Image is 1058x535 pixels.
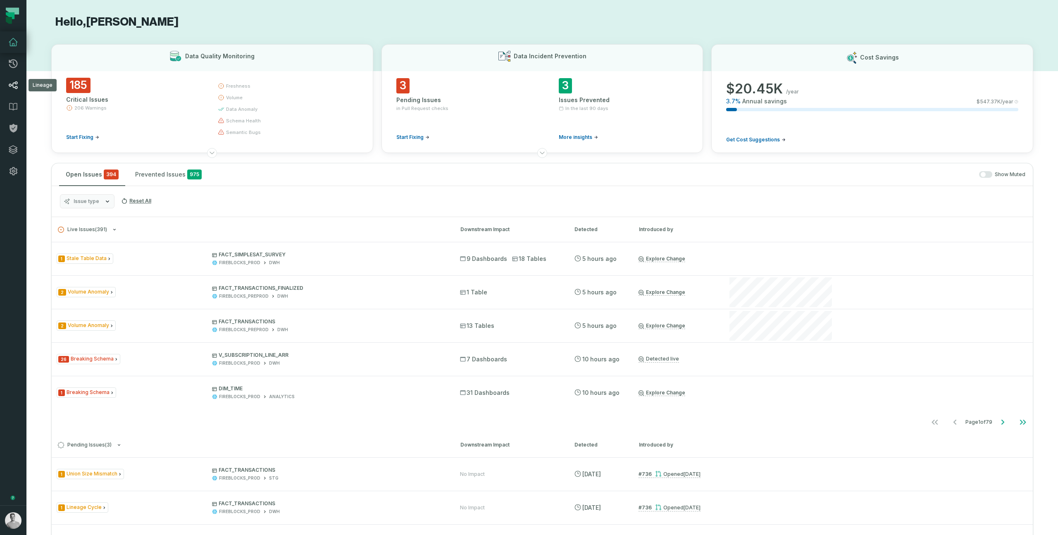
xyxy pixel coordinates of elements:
div: FIREBLOCKS_PROD [219,360,260,366]
a: Detected live [639,356,679,363]
a: Explore Change [639,322,685,329]
relative-time: Oct 10, 2025, 4:37 AM GMT+3 [582,389,620,396]
div: Introduced by [639,441,713,449]
button: Reset All [118,194,155,208]
span: schema health [226,117,261,124]
div: ANALYTICS [269,394,295,400]
relative-time: Oct 10, 2025, 9:52 AM GMT+3 [582,255,617,262]
relative-time: Oct 9, 2025, 2:45 PM GMT+3 [684,471,701,477]
span: Issue Type [57,287,116,297]
h1: Hello, [PERSON_NAME] [51,15,1033,29]
span: Issue Type [57,387,116,398]
span: 3 [559,78,572,93]
a: Get Cost Suggestions [726,136,786,143]
p: V_SUBSCRIPTION_LINE_ARR [212,352,445,358]
relative-time: Oct 9, 2025, 2:45 PM GMT+3 [684,504,701,511]
button: Open Issues [59,163,125,186]
span: $ 547.37K /year [977,98,1013,105]
span: 975 [187,170,202,179]
button: Go to last page [1013,414,1033,430]
span: 9 Dashboards [460,255,507,263]
a: #736Opened[DATE] 2:45:40 PM [639,504,701,511]
span: Annual savings [742,97,787,105]
button: Go to previous page [945,414,965,430]
span: volume [226,94,243,101]
button: Prevented Issues [129,163,208,186]
div: DWH [269,260,280,266]
a: Explore Change [639,289,685,296]
h3: Data Quality Monitoring [185,52,255,60]
relative-time: Oct 9, 2025, 3:22 PM GMT+3 [582,504,601,511]
a: More insights [559,134,598,141]
div: FIREBLOCKS_PROD [219,260,260,266]
div: DWH [269,509,280,515]
span: semantic bugs [226,129,261,136]
span: Issue Type [57,320,116,331]
span: 31 Dashboards [460,389,510,397]
span: Severity [58,256,65,262]
img: avatar of Roy Tzuberi [5,512,21,529]
span: Severity [58,471,65,478]
span: Severity [58,289,66,296]
span: Live Issues ( 391 ) [58,227,107,233]
button: Data Incident Prevention3Pending Issuesin Pull Request checksStart Fixing3Issues PreventedIn the ... [381,44,703,153]
relative-time: Oct 10, 2025, 4:37 AM GMT+3 [582,356,620,363]
div: FIREBLOCKS_PROD [219,394,260,400]
div: Lineage [29,79,57,91]
a: Start Fixing [66,134,99,141]
span: Issue Type [57,354,120,364]
h3: Data Incident Prevention [514,52,586,60]
div: DWH [277,293,288,299]
div: Tooltip anchor [9,494,17,502]
span: Severity [58,504,65,511]
div: DWH [269,360,280,366]
nav: pagination [52,414,1033,430]
a: Explore Change [639,256,685,262]
div: Show Muted [212,171,1025,178]
relative-time: Oct 10, 2025, 9:52 AM GMT+3 [582,289,617,296]
span: $ 20.45K [726,81,783,97]
a: Start Fixing [396,134,429,141]
div: No Impact [460,504,485,511]
button: Data Quality Monitoring185Critical Issues206 WarningsStart Fixingfreshnessvolumedata anomalyschem... [51,44,373,153]
div: Opened [655,471,701,477]
span: In the last 90 days [565,105,608,112]
div: Critical Issues [66,96,203,104]
span: in Pull Request checks [396,105,448,112]
div: Opened [655,504,701,511]
span: Start Fixing [66,134,93,141]
div: FIREBLOCKS_PREPROD [219,293,269,299]
button: Go to next page [993,414,1013,430]
p: FACT_TRANSACTIONS [212,500,445,507]
button: Cost Savings$20.45K/year3.7%Annual savings$547.37K/yearGet Cost Suggestions [711,44,1033,153]
div: DWH [277,327,288,333]
span: Issue Type [57,502,108,513]
span: /year [786,88,799,95]
span: Start Fixing [396,134,424,141]
span: Severity [58,322,66,329]
span: More insights [559,134,592,141]
div: Detected [574,441,624,449]
button: Live Issues(391) [58,227,446,233]
div: Live Issues(391) [52,242,1033,432]
span: 206 Warnings [74,105,107,111]
p: FACT_TRANSACTIONS [212,467,445,473]
a: Explore Change [639,389,685,396]
div: Downstream Impact [460,441,560,449]
relative-time: Oct 10, 2025, 9:52 AM GMT+3 [582,322,617,329]
p: DIM_TIME [212,385,445,392]
div: FIREBLOCKS_PROD [219,475,260,481]
span: Issue Type [57,253,113,264]
span: 7 Dashboards [460,355,507,363]
span: 3.7 % [726,97,741,105]
span: 3 [396,78,410,93]
button: Issue type [60,194,114,208]
h3: Cost Savings [860,53,899,62]
div: Issues Prevented [559,96,688,104]
div: STG [269,475,279,481]
div: No Impact [460,471,485,478]
a: #736Opened[DATE] 2:45:40 PM [639,471,701,478]
div: Detected [574,226,624,233]
span: freshness [226,83,250,89]
div: Introduced by [639,226,713,233]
